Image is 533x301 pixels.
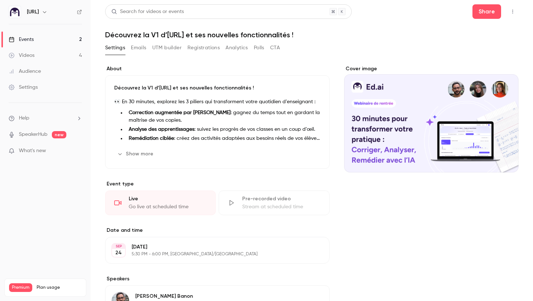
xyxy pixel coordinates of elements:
p: 👀 En 30 minutes, explorez les 3 piliers qui transforment votre quotidien d’enseignant : [114,97,321,106]
span: Help [19,114,29,122]
div: Pre-recorded video [242,195,320,202]
button: Analytics [226,42,248,54]
button: UTM builder [152,42,182,54]
div: LiveGo live at scheduled time [105,191,216,215]
label: About [105,65,330,72]
img: Ed.ai [9,6,21,18]
li: : créez des activités adaptées aux besoins réels de vos élèves. [126,135,321,142]
button: Share [472,4,501,19]
li: : suivez les progrès de vos classes en un coup d’œil. [126,126,321,133]
div: Events [9,36,34,43]
div: Search for videos or events [111,8,184,16]
span: Plan usage [37,285,82,290]
div: Audience [9,68,41,75]
div: Go live at scheduled time [129,203,207,210]
h1: Découvrez la V1 d’[URL] et ses nouvelles fonctionnalités ! [105,30,518,39]
button: Emails [131,42,146,54]
a: SpeakerHub [19,131,47,138]
p: [PERSON_NAME] Banon [135,293,202,300]
div: Stream at scheduled time [242,203,320,210]
p: Event type [105,180,330,188]
div: Settings [9,84,38,91]
span: new [52,131,66,138]
button: CTA [270,42,280,54]
section: Cover image [344,65,518,172]
p: Découvrez la V1 d’[URL] et ses nouvelles fonctionnalités ! [114,84,321,92]
li: : gagnez du temps tout en gardant la maîtrise de vos copies. [126,109,321,124]
button: Registrations [187,42,220,54]
button: Show more [114,148,158,160]
p: 5:30 PM - 6:00 PM, [GEOGRAPHIC_DATA]/[GEOGRAPHIC_DATA] [132,251,291,257]
label: Speakers [105,275,330,283]
strong: Remédiation ciblée [129,136,174,141]
p: 24 [115,249,122,256]
button: Polls [254,42,264,54]
label: Date and time [105,227,330,234]
div: Pre-recorded videoStream at scheduled time [219,191,329,215]
div: Live [129,195,207,202]
label: Cover image [344,65,518,72]
h6: [URL] [27,8,39,16]
button: Settings [105,42,125,54]
strong: Analyse des apprentissages [129,127,194,132]
strong: Correction augmentée par [PERSON_NAME] [129,110,231,115]
p: [DATE] [132,243,291,251]
div: SEP [112,244,125,249]
span: What's new [19,147,46,155]
li: help-dropdown-opener [9,114,82,122]
span: Premium [9,283,32,292]
div: Videos [9,52,34,59]
iframe: Noticeable Trigger [73,148,82,154]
